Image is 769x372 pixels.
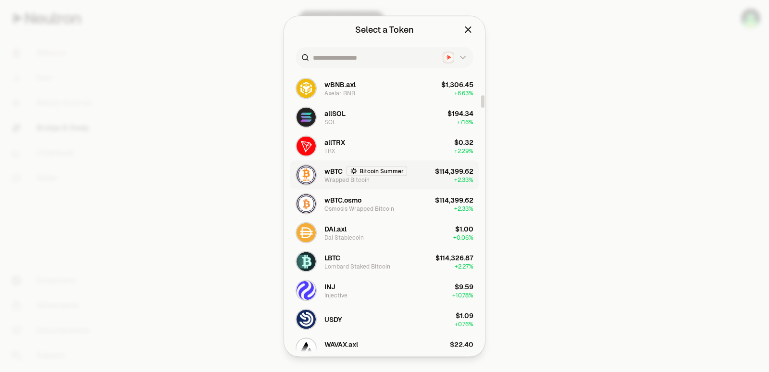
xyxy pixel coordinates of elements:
[324,291,347,299] div: Injective
[455,320,473,328] span: + 0.76%
[297,136,316,155] img: allTRX Logo
[435,253,473,262] div: $114,326.87
[450,339,473,349] div: $22.40
[463,23,473,36] button: Close
[444,53,453,62] img: Neutron Logo
[324,118,336,126] div: SOL
[297,107,316,127] img: allSOL Logo
[297,165,316,184] img: wBTC Logo
[324,166,343,176] span: wBTC
[290,218,479,247] button: DAI.axl LogoDAI.axlDai Stablecoin$1.00+0.06%
[324,262,390,270] div: Lombard Staked Bitcoin
[290,334,479,362] button: WAVAX.axl LogoWAVAX.axlWrapped AVAX$22.40+5.85%
[324,195,361,205] span: wBTC.osmo
[455,224,473,233] div: $1.00
[290,74,479,103] button: wBNB.axl LogowBNB.axlAxelar BNB$1,306.45+6.63%
[290,103,479,131] button: allSOL LogoallSOLSOL$194.34+7.16%
[324,147,335,154] div: TRX
[290,160,479,189] button: wBTC LogowBTCBitcoin SummerWrapped Bitcoin$114,399.62+2.33%
[443,51,468,63] button: Neutron LogoNeutron Logo
[457,118,473,126] span: + 7.16%
[324,224,347,233] span: DAI.axl
[454,137,473,147] div: $0.32
[324,253,340,262] span: LBTC
[297,338,316,358] img: WAVAX.axl Logo
[435,166,473,176] div: $114,399.62
[441,79,473,89] div: $1,306.45
[435,195,473,205] div: $114,399.62
[347,166,407,176] button: Bitcoin Summer
[290,131,479,160] button: allTRX LogoallTRXTRX$0.32+2.29%
[297,78,316,98] img: wBNB.axl Logo
[297,223,316,242] img: DAI.axl Logo
[454,205,473,212] span: + 2.33%
[324,314,342,324] span: USDY
[290,305,479,334] button: USDY LogoUSDY$1.09+0.76%
[324,349,364,357] div: Wrapped AVAX
[355,23,414,36] div: Select a Token
[456,310,473,320] div: $1.09
[324,205,394,212] div: Osmosis Wrapped Bitcoin
[454,89,473,97] span: + 6.63%
[297,252,316,271] img: LBTC Logo
[290,189,479,218] button: wBTC.osmo LogowBTC.osmoOsmosis Wrapped Bitcoin$114,399.62+2.33%
[324,108,346,118] span: allSOL
[324,137,345,147] span: allTRX
[447,108,473,118] div: $194.34
[297,194,316,213] img: wBTC.osmo Logo
[453,233,473,241] span: + 0.06%
[290,247,479,276] button: LBTC LogoLBTCLombard Staked Bitcoin$114,326.87+2.27%
[324,282,335,291] span: INJ
[324,89,355,97] div: Axelar BNB
[452,291,473,299] span: + 10.78%
[454,147,473,154] span: + 2.29%
[297,309,316,329] img: USDY Logo
[455,282,473,291] div: $9.59
[324,339,358,349] span: WAVAX.axl
[290,276,479,305] button: INJ LogoINJInjective$9.59+10.78%
[324,176,370,183] div: Wrapped Bitcoin
[297,281,316,300] img: INJ Logo
[453,349,473,357] span: + 5.85%
[455,262,473,270] span: + 2.27%
[324,79,356,89] span: wBNB.axl
[454,176,473,183] span: + 2.33%
[324,233,364,241] div: Dai Stablecoin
